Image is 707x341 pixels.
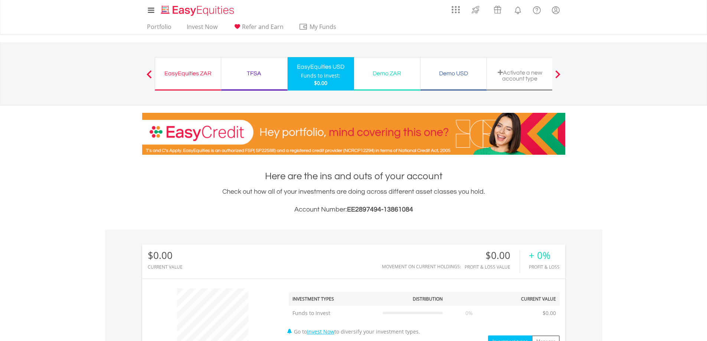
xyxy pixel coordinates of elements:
[148,250,183,261] div: $0.00
[242,23,284,31] span: Refer and Earn
[508,2,527,17] a: Notifications
[527,2,546,17] a: FAQ's and Support
[382,264,461,269] div: Movement on Current Holdings:
[289,292,379,306] th: Investment Types
[492,292,560,306] th: Current Value
[465,250,520,261] div: $0.00
[359,68,416,79] div: Demo ZAR
[226,68,283,79] div: TFSA
[307,328,334,335] a: Invest Now
[142,170,565,183] h1: Here are the ins and outs of your account
[487,2,508,16] a: Vouchers
[144,23,174,35] a: Portfolio
[413,296,443,302] div: Distribution
[148,265,183,269] div: CURRENT VALUE
[301,72,340,79] div: Funds to invest:
[158,2,237,17] a: Home page
[292,62,350,72] div: EasyEquities USD
[529,265,560,269] div: Profit & Loss
[314,79,327,86] span: $0.00
[469,4,482,16] img: thrive-v2.svg
[539,306,560,321] td: $0.00
[447,2,465,14] a: AppsGrid
[491,69,549,82] div: Activate a new account type
[452,6,460,14] img: grid-menu-icon.svg
[299,22,347,32] span: My Funds
[289,306,379,321] td: Funds to Invest
[347,206,413,213] span: EE2897494-13861084
[465,265,520,269] div: Profit & Loss Value
[546,2,565,18] a: My Profile
[230,23,287,35] a: Refer and Earn
[491,4,504,16] img: vouchers-v2.svg
[425,68,482,79] div: Demo USD
[142,187,565,215] div: Check out how all of your investments are doing across different asset classes you hold.
[446,306,492,321] td: 0%
[160,68,216,79] div: EasyEquities ZAR
[184,23,220,35] a: Invest Now
[142,113,565,155] img: EasyCredit Promotion Banner
[142,204,565,215] h3: Account Number:
[160,4,237,17] img: EasyEquities_Logo.png
[529,250,560,261] div: + 0%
